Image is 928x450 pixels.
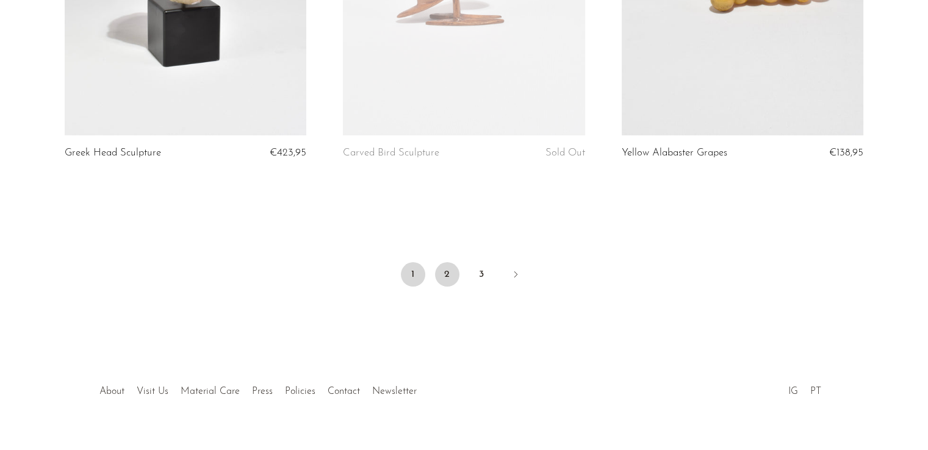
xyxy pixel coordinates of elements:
[435,262,459,287] a: 2
[137,387,168,396] a: Visit Us
[285,387,315,396] a: Policies
[810,387,821,396] a: PT
[65,148,161,159] a: Greek Head Sculpture
[181,387,240,396] a: Material Care
[99,387,124,396] a: About
[545,148,585,158] span: Sold Out
[328,387,360,396] a: Contact
[343,148,439,159] a: Carved Bird Sculpture
[622,148,727,159] a: Yellow Alabaster Grapes
[252,387,273,396] a: Press
[503,262,528,289] a: Next
[782,377,827,400] ul: Social Medias
[469,262,494,287] a: 3
[401,262,425,287] span: 1
[829,148,863,158] span: €138,95
[93,377,423,400] ul: Quick links
[270,148,306,158] span: €423,95
[788,387,798,396] a: IG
